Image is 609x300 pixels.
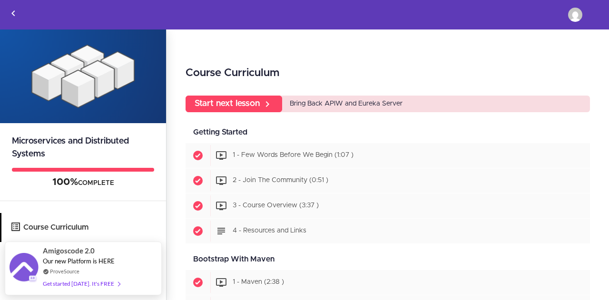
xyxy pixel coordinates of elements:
[186,194,210,218] span: Completed item
[50,267,79,275] a: ProveSource
[186,96,282,112] a: Start next lesson
[186,168,210,193] span: Completed item
[8,8,19,19] svg: Back to courses
[0,0,26,29] a: Back to courses
[233,152,354,159] span: 1 - Few Words Before We Begin (1:07 )
[186,270,590,295] a: Completed item 1 - Maven (2:38 )
[1,213,166,242] a: Course Curriculum
[290,100,403,107] span: Bring Back APIW and Eureka Server
[186,168,590,193] a: Completed item 2 - Join The Community (0:51 )
[10,253,38,284] img: provesource social proof notification image
[186,122,590,143] div: Getting Started
[12,176,154,189] div: COMPLETE
[186,65,590,81] h2: Course Curriculum
[186,194,590,218] a: Completed item 3 - Course Overview (3:37 )
[43,257,115,265] span: Our new Platform is HERE
[186,143,590,168] a: Completed item 1 - Few Words Before We Begin (1:07 )
[186,270,210,295] span: Completed item
[43,245,95,256] span: Amigoscode 2.0
[233,203,319,209] span: 3 - Course Overview (3:37 )
[186,219,590,243] a: Completed item 4 - Resources and Links
[43,278,120,289] div: Get started [DATE]. It's FREE
[1,242,166,271] a: Your Instructor
[233,279,284,286] span: 1 - Maven (2:38 )
[52,177,78,187] span: 100%
[186,219,210,243] span: Completed item
[233,177,328,184] span: 2 - Join The Community (0:51 )
[568,8,582,22] img: aymentli@gmail.com
[186,143,210,168] span: Completed item
[186,249,590,270] div: Bootstrap With Maven
[233,228,306,234] span: 4 - Resources and Links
